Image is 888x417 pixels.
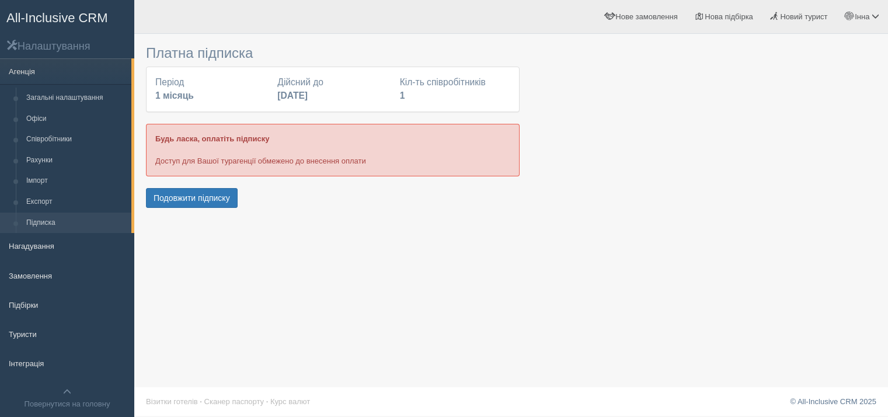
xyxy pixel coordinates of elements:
a: Візитки готелів [146,397,198,406]
div: Кіл-ть співробітників [394,76,516,103]
a: © All-Inclusive CRM 2025 [790,397,876,406]
span: · [200,397,202,406]
span: Новий турист [780,12,827,21]
a: Офіси [21,109,131,130]
a: Співробітники [21,129,131,150]
span: · [266,397,269,406]
span: Нове замовлення [615,12,677,21]
a: Курс валют [270,397,310,406]
span: All-Inclusive CRM [6,11,108,25]
b: 1 місяць [155,91,194,100]
button: Подовжити підписку [146,188,238,208]
a: Підписка [21,213,131,234]
h3: Платна підписка [146,46,520,61]
a: Загальні налаштування [21,88,131,109]
div: Дійсний до [271,76,393,103]
b: [DATE] [277,91,308,100]
div: Доступ для Вашої турагенції обмежено до внесення оплати [146,124,520,176]
a: Сканер паспорту [204,397,264,406]
span: Інна [855,12,869,21]
span: Нова підбірка [705,12,753,21]
b: 1 [400,91,405,100]
a: Імпорт [21,171,131,192]
a: All-Inclusive CRM [1,1,134,33]
b: Будь ласка, оплатіть підписку [155,134,269,143]
a: Рахунки [21,150,131,171]
a: Експорт [21,192,131,213]
div: Період [149,76,271,103]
